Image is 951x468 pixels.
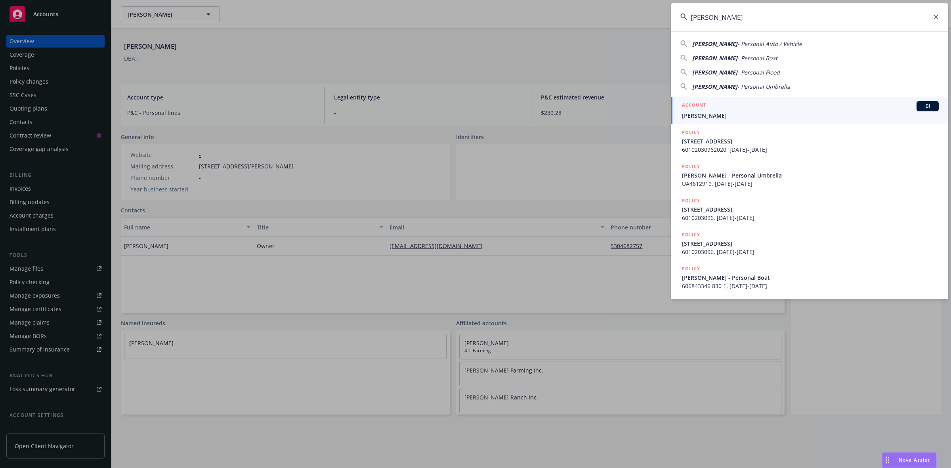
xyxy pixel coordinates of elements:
[682,180,939,188] span: UA4612919, [DATE]-[DATE]
[682,265,700,273] h5: POLICY
[682,162,700,170] h5: POLICY
[682,273,939,282] span: [PERSON_NAME] - Personal Boat
[682,231,700,239] h5: POLICY
[682,197,700,204] h5: POLICY
[682,214,939,222] span: 6010203096, [DATE]-[DATE]
[682,111,939,120] span: [PERSON_NAME]
[682,171,939,180] span: [PERSON_NAME] - Personal Umbrella
[682,282,939,290] span: 606843346 830 1, [DATE]-[DATE]
[671,226,948,260] a: POLICY[STREET_ADDRESS]6010203096, [DATE]-[DATE]
[882,452,937,468] button: Nova Assist
[692,54,737,62] span: [PERSON_NAME]
[682,145,939,154] span: 60102030962020, [DATE]-[DATE]
[682,128,700,136] h5: POLICY
[920,103,936,110] span: BI
[737,40,802,48] span: - Personal Auto / Vehicle
[671,97,948,124] a: ACCOUNTBI[PERSON_NAME]
[671,158,948,192] a: POLICY[PERSON_NAME] - Personal UmbrellaUA4612919, [DATE]-[DATE]
[671,3,948,31] input: Search...
[692,69,737,76] span: [PERSON_NAME]
[737,69,780,76] span: - Personal Flood
[671,192,948,226] a: POLICY[STREET_ADDRESS]6010203096, [DATE]-[DATE]
[692,40,737,48] span: [PERSON_NAME]
[737,83,790,90] span: - Personal Umbrella
[682,248,939,256] span: 6010203096, [DATE]-[DATE]
[899,457,930,463] span: Nova Assist
[692,83,737,90] span: [PERSON_NAME]
[682,137,939,145] span: [STREET_ADDRESS]
[682,101,706,111] h5: ACCOUNT
[671,260,948,294] a: POLICY[PERSON_NAME] - Personal Boat606843346 830 1, [DATE]-[DATE]
[737,54,777,62] span: - Personal Boat
[682,239,939,248] span: [STREET_ADDRESS]
[882,453,892,468] div: Drag to move
[682,205,939,214] span: [STREET_ADDRESS]
[671,124,948,158] a: POLICY[STREET_ADDRESS]60102030962020, [DATE]-[DATE]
